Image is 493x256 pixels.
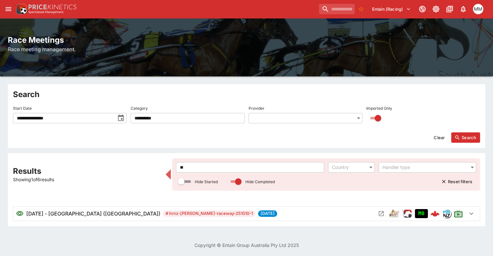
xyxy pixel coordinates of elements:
button: Connected to PK [417,3,428,15]
p: Category [131,106,148,111]
p: Start Date [13,106,32,111]
img: harness_racing.png [389,208,399,219]
button: Documentation [444,3,455,15]
p: Imported Only [366,106,392,111]
h6: [DATE] - [GEOGRAPHIC_DATA] ([GEOGRAPHIC_DATA]) [26,210,160,217]
div: Imported to Jetbet as UNCONFIRMED [415,209,428,218]
svg: Visible [16,210,24,217]
button: Select Tenant [368,4,415,14]
h2: Results [13,166,162,176]
button: Open Meeting [376,208,386,219]
button: Michela Marris [471,2,485,16]
p: Hide Started [195,179,218,184]
input: search [319,4,355,14]
button: toggle date time picker [115,112,127,124]
button: open drawer [3,3,14,15]
button: Search [451,132,480,143]
h2: Search [13,89,480,99]
img: Sportsbook Management [29,11,64,14]
div: ParallelRacing Handler [402,208,412,219]
div: harness_racing [389,208,399,219]
p: Showing 1 of 6 results [13,176,162,183]
button: Notifications [457,3,469,15]
p: Provider [249,106,264,111]
img: hrnz.png [442,209,451,218]
button: No Bookmarks [356,4,366,14]
span: # hrnz-[PERSON_NAME]-raceway-251010-1 [163,210,255,217]
img: logo-cerberus--red.svg [430,209,440,218]
div: hrnz [442,209,451,218]
img: PriceKinetics [29,5,76,9]
div: Handler type [382,164,466,171]
svg: Live [454,209,463,218]
p: Hide Completed [245,179,275,184]
h2: Race Meetings [8,35,485,45]
span: [DATE] [258,210,277,217]
img: PriceKinetics Logo [14,3,27,16]
div: Country [332,164,364,171]
h6: Race meeting management. [8,45,485,53]
button: Reset filters [438,176,476,187]
img: racing.png [402,208,412,219]
button: Clear [430,132,449,143]
div: Michela Marris [473,4,483,14]
button: Toggle light/dark mode [430,3,442,15]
